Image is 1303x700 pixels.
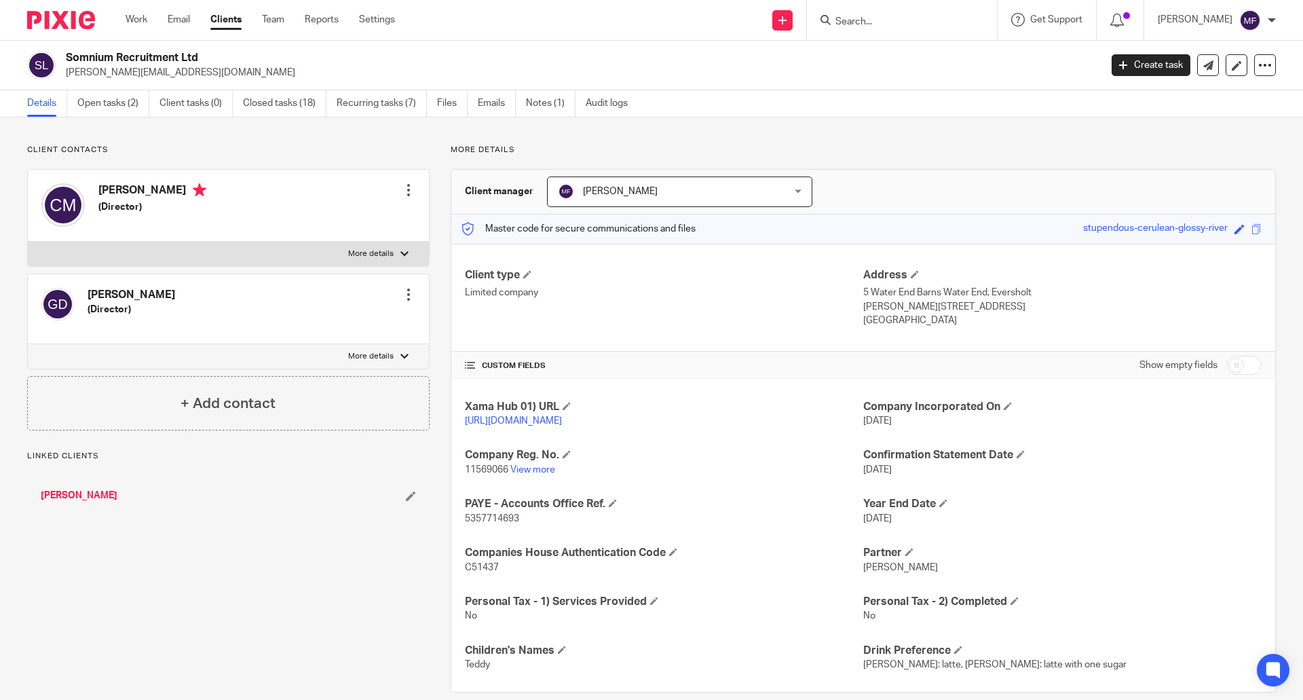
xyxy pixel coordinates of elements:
[863,286,1262,299] p: 5 Water End Barns Water End, Eversholt
[27,90,67,117] a: Details
[583,187,658,196] span: [PERSON_NAME]
[465,497,863,511] h4: PAYE - Accounts Office Ref.
[863,514,892,523] span: [DATE]
[465,611,477,621] span: No
[465,268,863,282] h4: Client type
[465,546,863,560] h4: Companies House Authentication Code
[27,11,95,29] img: Pixie
[526,90,575,117] a: Notes (1)
[465,660,490,669] span: Teddy
[863,611,875,621] span: No
[88,303,175,316] h5: (Director)
[243,90,326,117] a: Closed tasks (18)
[558,183,574,200] img: svg%3E
[305,13,339,26] a: Reports
[1139,358,1217,372] label: Show empty fields
[863,497,1262,511] h4: Year End Date
[77,90,149,117] a: Open tasks (2)
[461,222,696,236] p: Master code for secure communications and files
[126,13,147,26] a: Work
[27,51,56,79] img: svg%3E
[1112,54,1190,76] a: Create task
[437,90,468,117] a: Files
[262,13,284,26] a: Team
[88,288,175,302] h4: [PERSON_NAME]
[863,465,892,475] span: [DATE]
[863,448,1262,462] h4: Confirmation Statement Date
[863,314,1262,327] p: [GEOGRAPHIC_DATA]
[465,595,863,609] h4: Personal Tax - 1) Services Provided
[465,416,562,426] a: [URL][DOMAIN_NAME]
[510,465,555,475] a: View more
[210,13,242,26] a: Clients
[863,400,1262,414] h4: Company Incorporated On
[863,660,1127,669] span: [PERSON_NAME]: latte, [PERSON_NAME]: latte with one sugar
[348,248,394,259] p: More details
[863,644,1262,658] h4: Drink Preference
[1239,10,1261,31] img: svg%3E
[27,145,430,155] p: Client contacts
[465,465,508,475] span: 11569066
[863,595,1262,609] h4: Personal Tax - 2) Completed
[159,90,233,117] a: Client tasks (0)
[465,448,863,462] h4: Company Reg. No.
[66,66,1091,79] p: [PERSON_NAME][EMAIL_ADDRESS][DOMAIN_NAME]
[348,351,394,362] p: More details
[863,268,1262,282] h4: Address
[193,183,206,197] i: Primary
[465,361,863,371] h4: CUSTOM FIELDS
[181,393,276,414] h4: + Add contact
[451,145,1276,155] p: More details
[359,13,395,26] a: Settings
[465,400,863,414] h4: Xama Hub 01) URL
[27,451,430,462] p: Linked clients
[66,51,886,65] h2: Somnium Recruitment Ltd
[834,16,956,29] input: Search
[863,546,1262,560] h4: Partner
[168,13,190,26] a: Email
[863,300,1262,314] p: [PERSON_NAME][STREET_ADDRESS]
[41,183,85,227] img: svg%3E
[41,288,74,320] img: svg%3E
[337,90,427,117] a: Recurring tasks (7)
[465,185,533,198] h3: Client manager
[465,514,519,523] span: 5357714693
[98,183,206,200] h4: [PERSON_NAME]
[1030,15,1082,24] span: Get Support
[863,416,892,426] span: [DATE]
[863,563,938,572] span: [PERSON_NAME]
[586,90,638,117] a: Audit logs
[1083,221,1228,237] div: stupendous-cerulean-glossy-river
[41,489,117,502] a: [PERSON_NAME]
[465,286,863,299] p: Limited company
[465,644,863,658] h4: Children's Names
[478,90,516,117] a: Emails
[1158,13,1232,26] p: [PERSON_NAME]
[465,563,499,572] span: C51437
[98,200,206,214] h5: (Director)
